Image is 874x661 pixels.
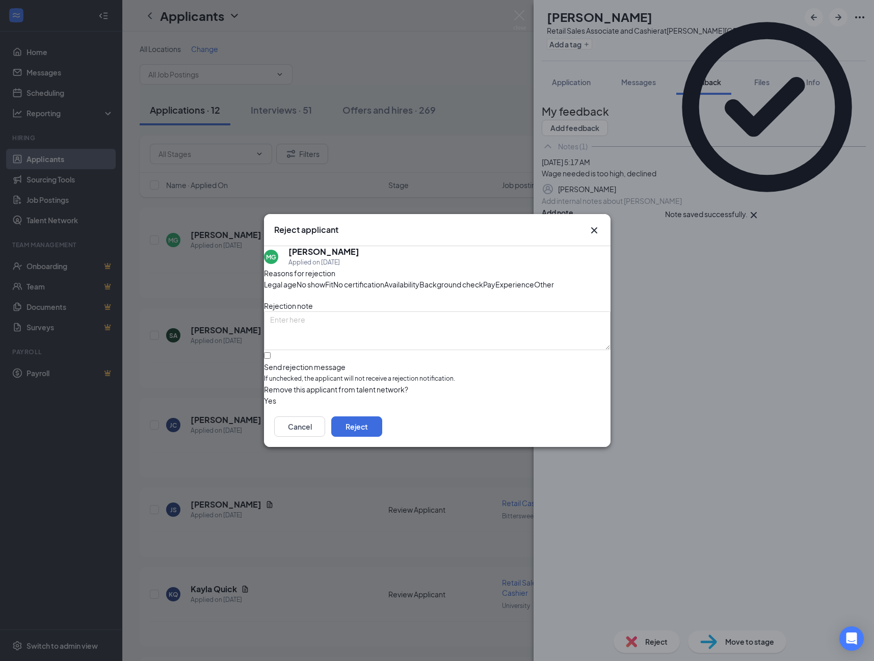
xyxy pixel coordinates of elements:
[333,279,384,290] span: No certification
[534,279,554,290] span: Other
[264,395,276,406] span: Yes
[839,626,864,651] div: Open Intercom Messenger
[588,224,600,236] button: Close
[588,224,600,236] svg: Cross
[264,385,408,394] span: Remove this applicant from talent network?
[331,416,382,437] button: Reject
[264,279,297,290] span: Legal age
[419,279,483,290] span: Background check
[325,279,333,290] span: Fit
[288,246,359,257] h5: [PERSON_NAME]
[264,301,313,310] span: Rejection note
[483,279,495,290] span: Pay
[288,257,359,268] div: Applied on [DATE]
[264,362,611,372] div: Send rejection message
[495,279,534,290] span: Experience
[297,279,325,290] span: No show
[384,279,419,290] span: Availability
[264,269,335,278] span: Reasons for rejection
[266,253,276,261] div: MG
[274,224,338,235] h3: Reject applicant
[274,416,325,437] button: Cancel
[665,209,748,221] div: Note saved successfully.
[264,352,271,359] input: Send rejection messageIf unchecked, the applicant will not receive a rejection notification.
[264,374,611,384] span: If unchecked, the applicant will not receive a rejection notification.
[748,209,760,221] svg: Cross
[665,5,869,209] svg: CheckmarkCircle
